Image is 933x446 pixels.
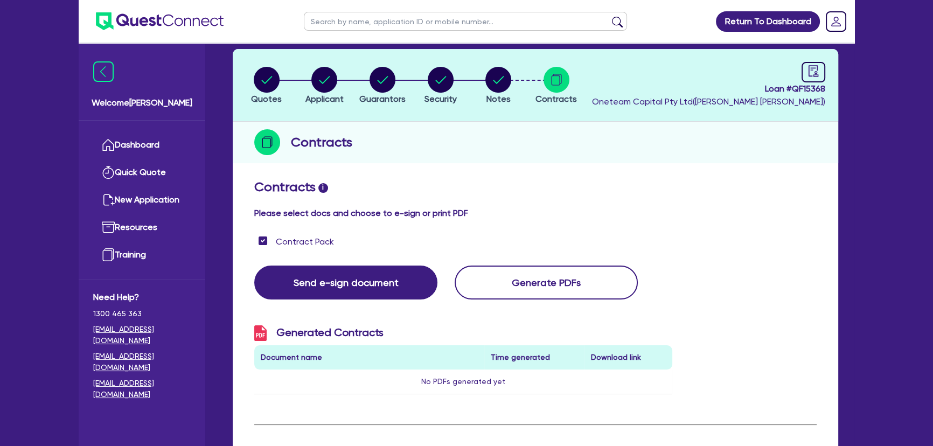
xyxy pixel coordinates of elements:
[592,82,825,95] span: Loan # QF15368
[716,11,820,32] a: Return To Dashboard
[93,159,191,186] a: Quick Quote
[535,66,577,106] button: Contracts
[318,183,328,193] span: i
[254,129,280,155] img: step-icon
[455,266,638,299] button: Generate PDFs
[254,325,672,341] h3: Generated Contracts
[485,66,512,106] button: Notes
[807,65,819,77] span: audit
[102,248,115,261] img: training
[254,345,484,370] th: Document name
[93,214,191,241] a: Resources
[93,186,191,214] a: New Application
[822,8,850,36] a: Dropdown toggle
[305,94,344,104] span: Applicant
[250,66,282,106] button: Quotes
[93,324,191,346] a: [EMAIL_ADDRESS][DOMAIN_NAME]
[92,96,192,109] span: Welcome [PERSON_NAME]
[93,61,114,82] img: icon-menu-close
[254,266,437,299] button: Send e-sign document
[254,325,267,341] img: icon-pdf
[254,208,817,218] h4: Please select docs and choose to e-sign or print PDF
[424,94,457,104] span: Security
[93,291,191,304] span: Need Help?
[254,179,817,195] h2: Contracts
[276,235,334,248] label: Contract Pack
[424,66,457,106] button: Security
[93,351,191,373] a: [EMAIL_ADDRESS][DOMAIN_NAME]
[484,345,584,370] th: Time generated
[102,193,115,206] img: new-application
[304,12,627,31] input: Search by name, application ID or mobile number...
[93,241,191,269] a: Training
[254,370,672,394] td: No PDFs generated yet
[96,12,224,30] img: quest-connect-logo-blue
[291,133,352,152] h2: Contracts
[486,94,511,104] span: Notes
[93,131,191,159] a: Dashboard
[305,66,344,106] button: Applicant
[592,96,825,107] span: Oneteam Capital Pty Ltd ( [PERSON_NAME] [PERSON_NAME] )
[359,66,406,106] button: Guarantors
[93,308,191,319] span: 1300 465 363
[584,345,672,370] th: Download link
[535,94,577,104] span: Contracts
[359,94,406,104] span: Guarantors
[93,378,191,400] a: [EMAIL_ADDRESS][DOMAIN_NAME]
[102,166,115,179] img: quick-quote
[102,221,115,234] img: resources
[251,94,282,104] span: Quotes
